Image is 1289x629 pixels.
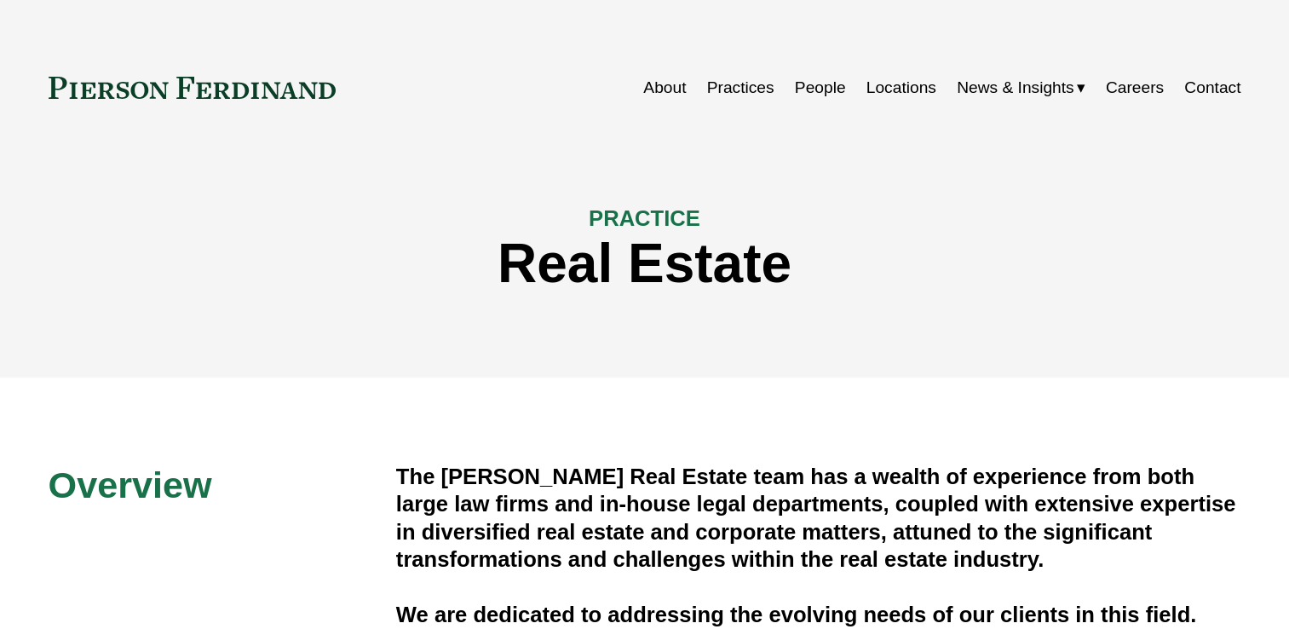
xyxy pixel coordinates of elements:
[643,72,686,104] a: About
[707,72,774,104] a: Practices
[396,463,1241,574] h4: The [PERSON_NAME] Real Estate team has a wealth of experience from both large law firms and in-ho...
[866,72,936,104] a: Locations
[1106,72,1164,104] a: Careers
[957,72,1085,104] a: folder dropdown
[795,72,846,104] a: People
[49,233,1241,295] h1: Real Estate
[589,206,700,230] span: PRACTICE
[957,73,1074,103] span: News & Insights
[49,465,212,505] span: Overview
[1184,72,1240,104] a: Contact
